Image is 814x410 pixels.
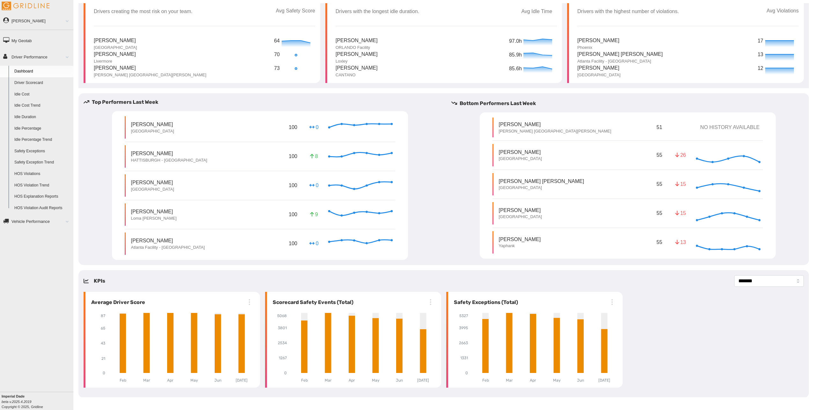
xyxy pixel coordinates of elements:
[94,58,136,64] p: Livermore
[577,72,620,78] p: [GEOGRAPHIC_DATA]
[131,179,174,186] p: [PERSON_NAME]
[11,123,73,134] a: Idle Percentage
[11,157,73,168] a: Safety Exception Trend
[499,185,584,191] p: [GEOGRAPHIC_DATA]
[482,378,489,383] tspan: Feb
[11,180,73,191] a: HOS Violation Trend
[274,65,280,72] p: 73
[655,208,663,218] p: 55
[336,58,378,64] p: Loxley
[499,121,611,128] p: [PERSON_NAME]
[131,208,177,215] p: [PERSON_NAME]
[309,124,319,131] p: 0
[499,156,542,162] p: [GEOGRAPHIC_DATA]
[655,179,663,189] p: 55
[11,100,73,111] a: Idle Cost Trend
[499,243,541,249] p: Yaphank
[236,378,248,383] tspan: [DATE]
[131,157,207,163] p: HATTISBURGH - [GEOGRAPHIC_DATA]
[499,178,584,185] p: [PERSON_NAME] [PERSON_NAME]
[101,341,105,346] tspan: 43
[301,378,307,383] tspan: Feb
[460,356,468,361] tspan: 1331
[274,37,280,45] p: 64
[11,134,73,146] a: Idle Percentage Trend
[11,77,73,89] a: Driver Scorecard
[451,299,518,306] h6: Safety Exceptions (Total)
[143,378,150,383] tspan: Mar
[11,146,73,157] a: Safety Exceptions
[417,378,429,383] tspan: [DATE]
[287,122,299,132] p: 100
[577,45,619,50] p: Phoenix
[11,89,73,100] a: Idle Cost
[336,8,419,16] p: Drivers with the longest idle duration.
[270,299,353,306] h6: Scorecard Safety Events (Total)
[287,151,299,161] p: 100
[509,65,522,78] p: 85.6h
[279,356,287,361] tspan: 1267
[655,150,663,160] p: 55
[675,209,685,217] p: 15
[459,326,468,330] tspan: 3995
[499,148,542,156] p: [PERSON_NAME]
[2,394,73,409] div: Copyright © 2025, Gridline
[131,216,177,221] p: Loma [PERSON_NAME]
[276,7,315,15] p: Avg Safety Score
[101,356,105,361] tspan: 21
[336,37,378,45] p: [PERSON_NAME]
[103,371,105,376] tspan: 0
[167,378,174,383] tspan: Apr
[324,378,331,383] tspan: Mar
[11,202,73,214] a: HOS Violation Audit Reports
[577,378,584,383] tspan: Jun
[94,8,192,16] p: Drivers creating the most risk on your team.
[278,341,287,345] tspan: 2534
[309,240,319,247] p: 0
[336,64,378,72] p: [PERSON_NAME]
[499,236,541,243] p: [PERSON_NAME]
[766,7,799,15] p: Avg Violations
[336,50,378,58] p: [PERSON_NAME]
[101,314,105,318] tspan: 87
[758,51,764,59] p: 13
[2,394,25,398] b: Imperial Dade
[459,341,468,345] tspan: 2663
[101,326,105,330] tspan: 65
[516,8,557,16] p: Avg Idle Time
[396,378,403,383] tspan: Jun
[577,58,663,64] p: Atlanta Facility - [GEOGRAPHIC_DATA]
[131,245,205,250] p: Atlanta Facility - [GEOGRAPHIC_DATA]
[94,277,105,285] h5: KPIs
[131,237,205,244] p: [PERSON_NAME]
[11,191,73,202] a: HOS Explanation Reports
[655,122,663,132] p: 51
[372,378,379,383] tspan: May
[465,371,468,376] tspan: 0
[309,153,319,160] p: 8
[349,378,355,383] tspan: Apr
[94,37,137,45] p: [PERSON_NAME]
[94,64,206,72] p: [PERSON_NAME]
[675,239,685,246] p: 13
[287,209,299,219] p: 100
[120,378,126,383] tspan: Feb
[509,37,522,50] p: 97.0h
[94,72,206,78] p: [PERSON_NAME] [GEOGRAPHIC_DATA][PERSON_NAME]
[336,72,378,78] p: CANTANO
[11,168,73,180] a: HOS Violations
[577,64,620,72] p: [PERSON_NAME]
[336,45,378,50] p: ORLANDO Facility
[577,37,619,45] p: [PERSON_NAME]
[287,239,299,248] p: 100
[309,182,319,189] p: 0
[530,378,536,383] tspan: Apr
[577,50,663,58] p: [PERSON_NAME] [PERSON_NAME]
[94,50,136,58] p: [PERSON_NAME]
[131,128,174,134] p: [GEOGRAPHIC_DATA]
[94,45,137,50] p: [GEOGRAPHIC_DATA]
[758,65,764,72] p: 12
[598,378,610,383] tspan: [DATE]
[84,98,441,106] h5: Top Performers Last Week
[553,378,561,383] tspan: May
